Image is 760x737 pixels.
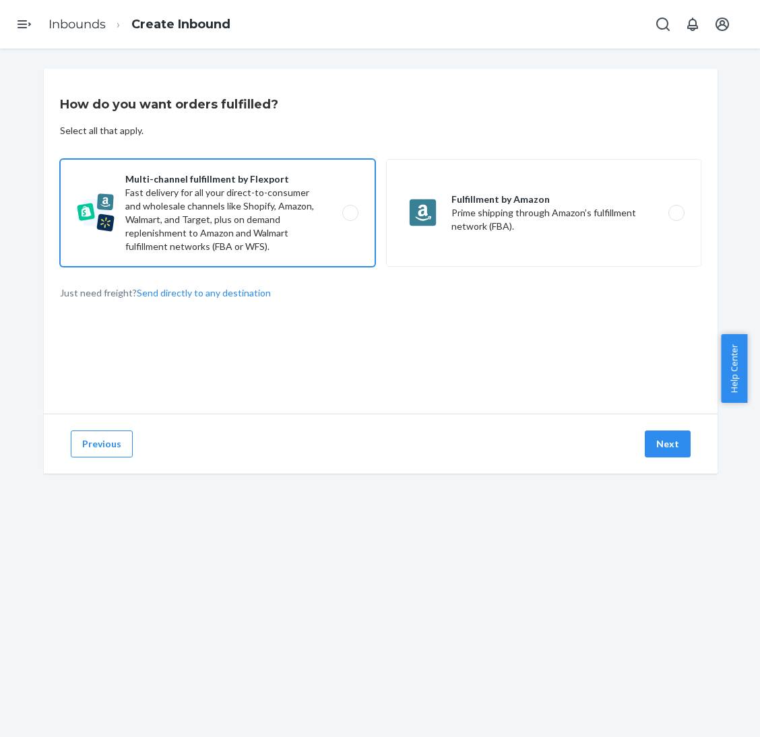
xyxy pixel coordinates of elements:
h3: How do you want orders fulfilled? [60,96,278,113]
button: Next [645,430,691,457]
button: Help Center [721,334,747,403]
button: Previous [71,430,133,457]
p: Just need freight? [60,286,271,300]
a: Create Inbound [131,17,230,32]
a: Inbounds [49,17,106,32]
button: Open Search Box [650,11,676,38]
button: Open notifications [679,11,706,38]
button: Open account menu [709,11,736,38]
ol: breadcrumbs [38,5,241,44]
div: Select all that apply. [60,124,144,137]
button: Open Navigation [11,11,38,38]
button: Send directly to any destination [137,286,271,300]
